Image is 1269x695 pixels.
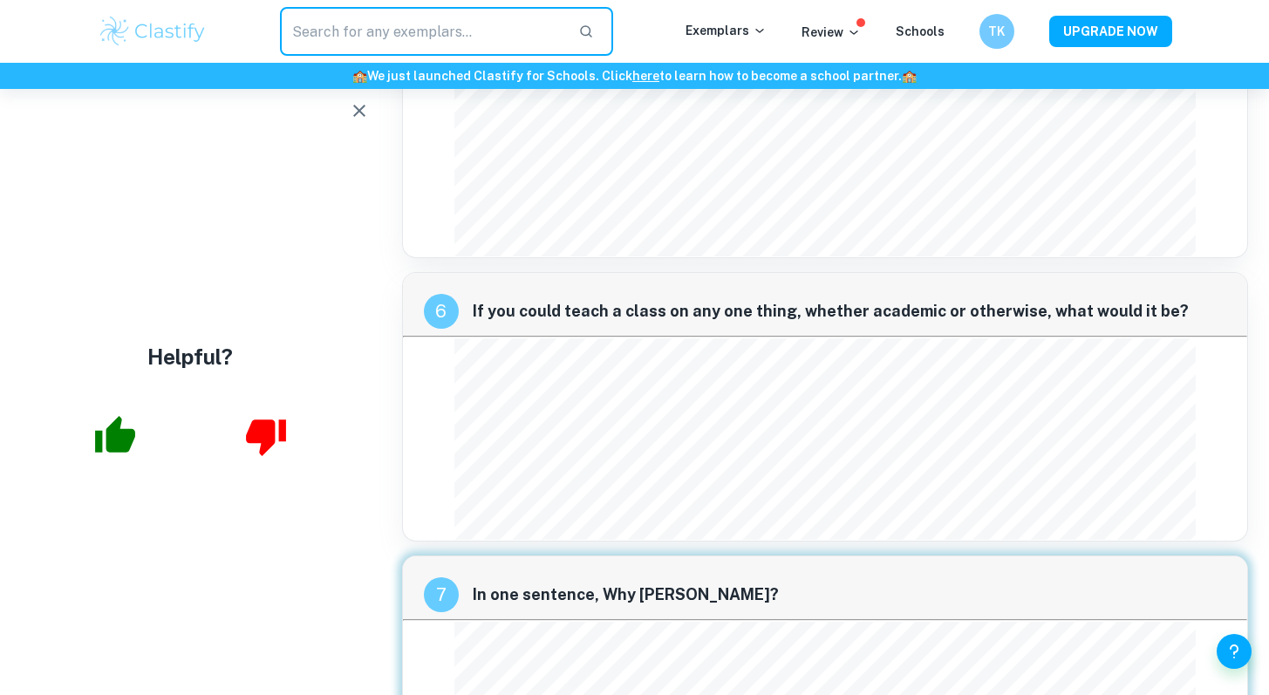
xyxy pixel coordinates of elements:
[1217,634,1252,669] button: Help and Feedback
[802,23,861,42] p: Review
[473,299,1227,324] span: If you could teach a class on any one thing, whether academic or otherwise, what would it be?
[98,14,208,49] img: Clastify logo
[473,583,1227,607] span: In one sentence, Why [PERSON_NAME]?
[632,69,659,83] a: here
[686,21,767,40] p: Exemplars
[147,341,233,372] h4: Helpful?
[979,14,1014,49] button: TK
[352,69,367,83] span: 🏫
[896,24,945,38] a: Schools
[3,66,1266,85] h6: We just launched Clastify for Schools. Click to learn how to become a school partner.
[986,22,1006,41] h6: TK
[424,577,459,612] div: recipe
[902,69,917,83] span: 🏫
[424,294,459,329] div: recipe
[280,7,565,56] input: Search for any exemplars...
[1049,16,1172,47] button: UPGRADE NOW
